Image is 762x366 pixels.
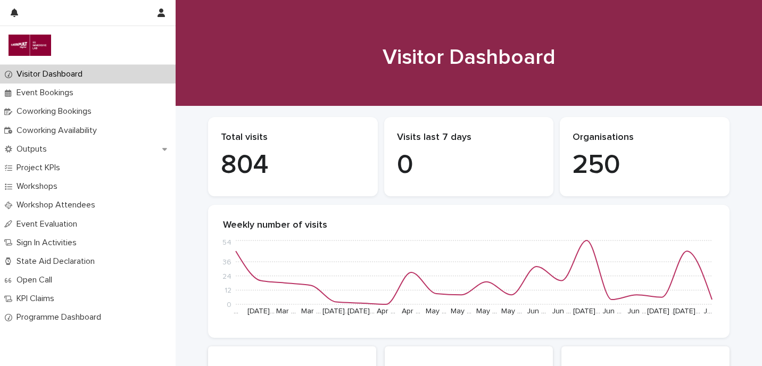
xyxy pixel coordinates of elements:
text: May … [476,307,497,315]
tspan: 0 [227,301,231,309]
p: Visits last 7 days [397,132,541,144]
text: Jun … [527,307,546,315]
text: May … [451,307,471,315]
text: Jun … [627,307,647,315]
p: 250 [573,149,717,181]
text: [DATE]… [247,307,275,315]
text: … [234,307,238,315]
p: Outputs [12,144,55,154]
text: [DATE]… [573,307,600,315]
text: Jun … [552,307,571,315]
p: Workshop Attendees [12,200,104,210]
p: Organisations [573,132,717,144]
p: Total visits [221,132,365,144]
p: Programme Dashboard [12,312,110,322]
tspan: 24 [222,272,231,280]
p: Open Call [12,275,61,285]
p: Workshops [12,181,66,192]
text: [DATE]… [322,307,350,315]
text: [DATE]… [673,307,700,315]
text: May … [501,307,522,315]
text: Apr … [402,307,420,315]
text: [DATE]… [347,307,375,315]
text: [DATE] … [647,307,676,315]
p: 0 [397,149,541,181]
h1: Visitor Dashboard [208,45,730,70]
p: State Aid Declaration [12,256,103,267]
text: Mar … [301,307,321,315]
p: KPI Claims [12,294,63,304]
p: 804 [221,149,365,181]
text: Apr … [377,307,395,315]
tspan: 36 [222,259,231,266]
p: Project KPIs [12,163,69,173]
p: Sign In Activities [12,238,85,248]
text: Jun … [602,307,622,315]
p: Visitor Dashboard [12,69,91,79]
tspan: 54 [222,239,231,246]
p: Event Bookings [12,88,82,98]
p: Weekly number of visits [223,220,715,231]
img: i9DvXJckRTuEzCqe7wSy [9,35,51,56]
p: Coworking Availability [12,126,105,136]
p: Event Evaluation [12,219,86,229]
tspan: 12 [225,287,231,294]
text: J… [703,307,712,315]
text: Mar … [276,307,296,315]
text: May … [426,307,446,315]
p: Coworking Bookings [12,106,100,117]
